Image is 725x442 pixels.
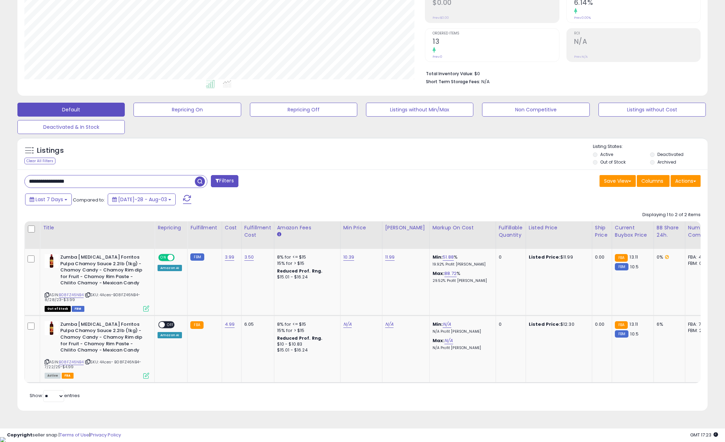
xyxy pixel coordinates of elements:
div: $11.99 [529,254,587,260]
span: 13.11 [629,321,638,327]
b: Min: [433,321,443,327]
small: FBA [615,321,628,329]
div: 6% [657,321,680,327]
label: Archived [657,159,676,165]
div: Markup on Cost [433,224,493,231]
label: Deactivated [657,151,684,157]
small: FBM [615,330,628,338]
b: Zumba [MEDICAL_DATA] Forritos Pulpa Chamoy Sauce 2.2lb (1kg) - Chamoy Candy - Chamoy Rim dip for ... [60,254,145,288]
span: All listings that are currently out of stock and unavailable for purchase on Amazon [45,306,71,312]
a: B08FZ46NB4 [59,292,84,298]
button: Deactivated & In Stock [17,120,125,134]
span: 2025-08-11 17:23 GMT [690,432,718,438]
span: All listings currently available for purchase on Amazon [45,373,61,379]
div: 0% [657,254,680,260]
b: Listed Price: [529,254,560,260]
li: $0 [426,69,695,77]
p: 29.52% Profit [PERSON_NAME] [433,278,490,283]
span: Compared to: [73,197,105,203]
p: N/A Profit [PERSON_NAME] [433,329,490,334]
a: 3.50 [244,254,254,261]
a: N/A [444,337,453,344]
div: FBM: 0 [688,260,711,267]
b: Zumba [MEDICAL_DATA] Forritos Pulpa Chamoy Sauce 2.2lb (1kg) - Chamoy Candy - Chamoy Rim dip for ... [60,321,145,355]
label: Out of Stock [600,159,626,165]
small: Amazon Fees. [277,231,281,238]
div: FBM: 2 [688,327,711,334]
span: OFF [174,255,185,261]
label: Active [600,151,613,157]
p: Listing States: [593,143,708,150]
strong: Copyright [7,432,32,438]
a: 51.88 [443,254,454,261]
button: [DATE]-28 - Aug-03 [108,194,176,205]
div: $15.01 - $16.24 [277,274,335,280]
button: Non Competitive [482,103,589,117]
span: Columns [641,177,663,184]
h2: N/A [574,38,700,47]
button: Repricing On [133,103,241,117]
a: 10.39 [343,254,354,261]
div: [PERSON_NAME] [385,224,427,231]
h2: 13 [433,38,559,47]
div: Listed Price [529,224,589,231]
span: 10.5 [630,331,639,337]
span: | SKU: 4Aces-B08FZ46NB4-8/28/23-$3.99 [45,292,140,302]
span: FBM [72,306,84,312]
div: Displaying 1 to 2 of 2 items [642,212,701,218]
span: 13.11 [629,254,638,260]
a: N/A [443,321,451,328]
div: $12.30 [529,321,587,327]
div: % [433,254,490,267]
div: BB Share 24h. [657,224,682,239]
button: Save View [600,175,636,187]
span: 10.5 [630,263,639,270]
a: 3.99 [225,254,235,261]
small: FBM [615,263,628,270]
span: Show: entries [30,392,80,399]
div: $10 - $10.83 [277,341,335,347]
div: % [433,270,490,283]
div: FBA: 7 [688,321,711,327]
div: 6.05 [244,321,269,327]
small: FBM [190,253,204,261]
div: Amazon AI [158,332,182,338]
small: Prev: 0.00% [574,16,591,20]
button: Listings without Min/Max [366,103,473,117]
div: Min Price [343,224,379,231]
span: | SKU: 4Aces- B08FZ46NB4-7/22/25-$4.99 [45,359,141,370]
b: Min: [433,254,443,260]
span: OFF [165,322,176,327]
div: ASIN: [45,321,149,378]
div: 8% for <= $15 [277,321,335,327]
div: Fulfillment [190,224,219,231]
a: 88.72 [444,270,457,277]
div: Fulfillment Cost [244,224,271,239]
div: Fulfillable Quantity [499,224,523,239]
div: 0 [499,254,520,260]
a: Privacy Policy [90,432,121,438]
small: Prev: $0.00 [433,16,449,20]
a: Terms of Use [60,432,89,438]
button: Listings without Cost [598,103,706,117]
div: ASIN: [45,254,149,311]
div: Num of Comp. [688,224,713,239]
b: Reduced Prof. Rng. [277,268,323,274]
button: Default [17,103,125,117]
a: 11.99 [385,254,395,261]
th: The percentage added to the cost of goods (COGS) that forms the calculator for Min & Max prices. [429,221,496,249]
button: Filters [211,175,238,187]
div: Amazon AI [158,265,182,271]
div: seller snap | | [7,432,121,439]
div: 15% for > $15 [277,260,335,267]
small: FBA [615,254,628,262]
b: Max: [433,270,445,277]
b: Short Term Storage Fees: [426,79,480,85]
span: Ordered Items [433,32,559,35]
div: 8% for <= $15 [277,254,335,260]
div: Clear All Filters [24,158,55,164]
img: 41RRGAgIk9S._SL40_.jpg [45,254,59,268]
div: 0.00 [595,321,606,327]
span: FBA [62,373,74,379]
div: FBA: 4 [688,254,711,260]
